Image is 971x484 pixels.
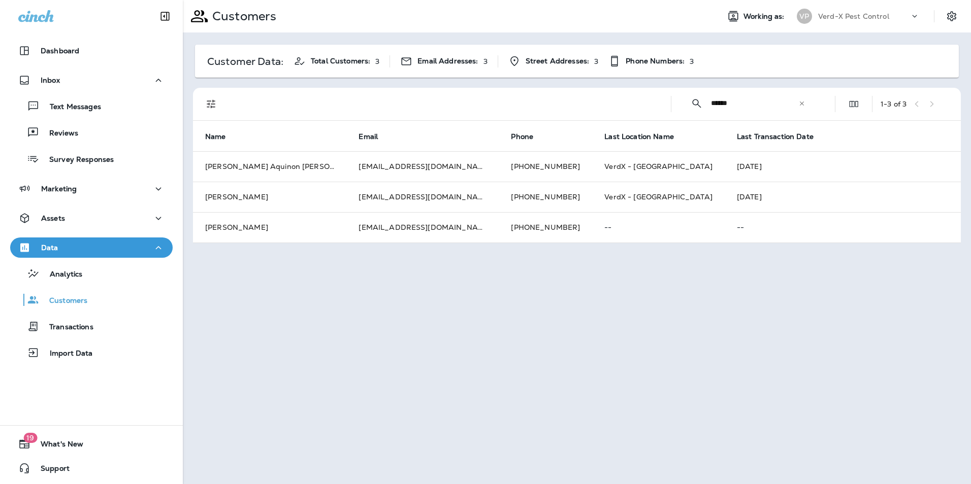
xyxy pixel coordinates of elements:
button: Reviews [10,122,173,143]
button: Transactions [10,316,173,337]
p: Inbox [41,76,60,84]
button: Collapse Search [687,93,707,114]
span: Street Addresses: [526,57,589,65]
p: Transactions [39,323,93,332]
p: 3 [375,57,379,65]
span: Phone Numbers: [626,57,685,65]
p: Marketing [41,185,77,193]
p: Reviews [39,129,78,139]
span: Email [359,132,378,141]
span: Phone [511,132,533,141]
p: Text Messages [40,102,101,112]
span: VerdX - [GEOGRAPHIC_DATA] [604,192,713,201]
button: Collapse Sidebar [151,6,179,26]
p: Customers [39,296,87,306]
td: [EMAIL_ADDRESS][DOMAIN_NAME] [346,151,499,182]
span: Working as: [743,12,787,21]
div: 1 - 3 of 3 [881,100,907,108]
button: Data [10,237,173,258]
td: [PERSON_NAME] Aquinon [PERSON_NAME] [193,151,346,182]
span: Last Location Name [604,132,687,141]
p: Data [41,244,58,252]
td: [PHONE_NUMBER] [499,182,592,212]
button: Settings [943,7,961,25]
td: [PHONE_NUMBER] [499,212,592,243]
td: [PHONE_NUMBER] [499,151,592,182]
button: Edit Fields [844,94,864,114]
p: Analytics [40,270,82,280]
span: VerdX - [GEOGRAPHIC_DATA] [604,162,713,171]
td: [PERSON_NAME] [193,182,346,212]
p: Customers [208,9,276,24]
span: 19 [23,433,37,443]
span: Support [30,464,70,476]
p: Import Data [40,349,93,359]
p: Survey Responses [39,155,114,165]
span: Name [205,132,239,141]
button: Analytics [10,263,173,284]
button: Import Data [10,342,173,363]
p: Assets [41,214,65,222]
span: Total Customers: [311,57,370,65]
p: -- [604,223,713,231]
p: 3 [483,57,488,65]
button: Filters [201,94,221,114]
span: Last Transaction Date [737,132,814,141]
td: [EMAIL_ADDRESS][DOMAIN_NAME] [346,182,499,212]
button: Marketing [10,179,173,199]
td: [DATE] [725,151,961,182]
span: Last Location Name [604,132,674,141]
span: Name [205,132,226,141]
p: Verd-X Pest Control [818,12,889,20]
td: [EMAIL_ADDRESS][DOMAIN_NAME] [346,212,499,243]
span: Email [359,132,391,141]
div: VP [797,9,812,24]
p: -- [737,223,949,231]
button: Assets [10,208,173,228]
p: Customer Data: [207,57,283,65]
p: 3 [594,57,598,65]
button: 19What's New [10,434,173,454]
span: What's New [30,440,83,452]
button: Support [10,458,173,478]
span: Last Transaction Date [737,132,827,141]
td: [PERSON_NAME] [193,212,346,243]
button: Survey Responses [10,148,173,169]
span: Email Addresses: [417,57,478,65]
button: Inbox [10,70,173,90]
button: Dashboard [10,41,173,61]
button: Text Messages [10,95,173,117]
p: 3 [690,57,694,65]
button: Customers [10,289,173,310]
td: [DATE] [725,182,961,212]
span: Phone [511,132,546,141]
p: Dashboard [41,47,79,55]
